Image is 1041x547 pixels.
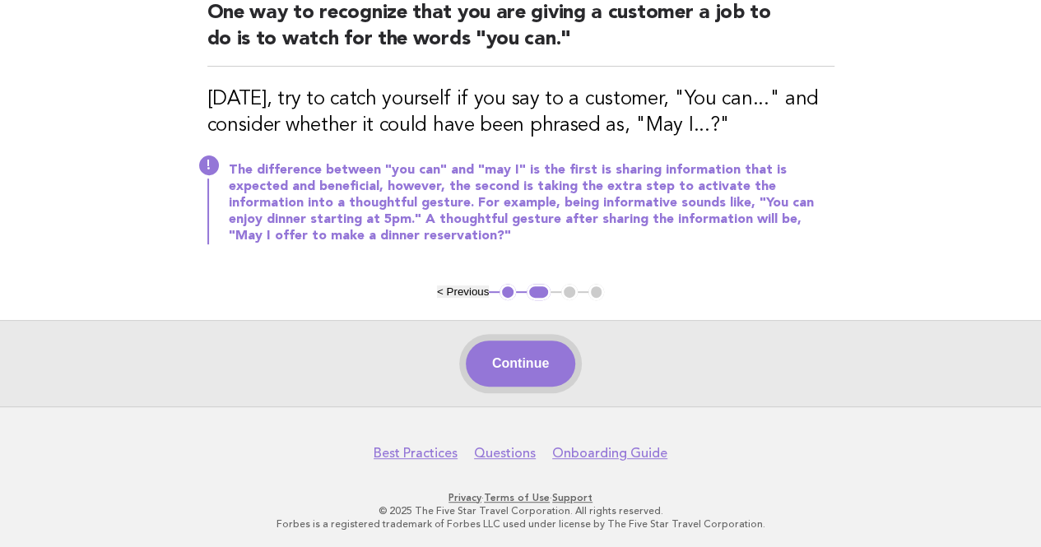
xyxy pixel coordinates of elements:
a: Best Practices [374,445,458,461]
button: Continue [466,341,575,387]
p: Forbes is a registered trademark of Forbes LLC used under license by The Five Star Travel Corpora... [23,517,1018,531]
a: Terms of Use [484,492,550,503]
a: Onboarding Guide [552,445,667,461]
button: 1 [500,284,516,300]
p: The difference between "you can" and "may I" is the first is sharing information that is expected... [229,162,834,244]
p: © 2025 The Five Star Travel Corporation. All rights reserved. [23,504,1018,517]
button: < Previous [437,285,489,298]
a: Support [552,492,593,503]
a: Questions [474,445,536,461]
a: Privacy [448,492,481,503]
h3: [DATE], try to catch yourself if you say to a customer, "You can..." and consider whether it coul... [207,86,834,139]
p: · · [23,491,1018,504]
button: 2 [527,284,551,300]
